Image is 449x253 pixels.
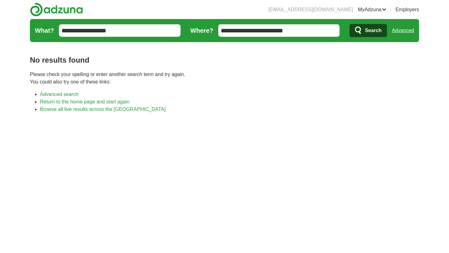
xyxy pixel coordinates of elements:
[40,99,129,104] a: Return to the home page and start again
[30,71,419,86] p: Please check your spelling or enter another search term and try again. You could also try one of ...
[40,107,166,112] a: Browse all live results across the [GEOGRAPHIC_DATA]
[30,55,419,66] h1: No results found
[35,26,54,35] label: What?
[40,92,79,97] a: Advanced search
[191,26,213,35] label: Where?
[392,24,414,37] a: Advanced
[350,24,387,37] button: Search
[395,6,419,13] a: Employers
[358,6,387,13] a: MyAdzuna
[365,24,381,37] span: Search
[30,2,83,17] img: Adzuna logo
[268,6,353,13] li: [EMAIL_ADDRESS][DOMAIN_NAME]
